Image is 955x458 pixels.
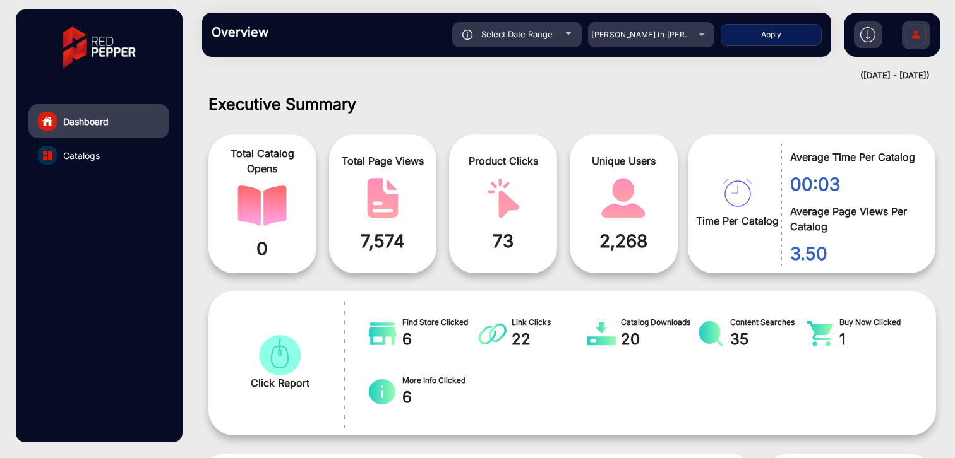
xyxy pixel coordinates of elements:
span: 1 [839,328,916,351]
img: catalog [43,151,52,160]
h1: Executive Summary [208,95,936,114]
img: catalog [237,185,287,226]
span: 35 [730,328,807,351]
div: ([DATE] - [DATE]) [189,69,930,82]
span: 73 [459,228,548,254]
img: catalog [806,321,834,346]
span: Average Time Per Catalog [790,150,916,165]
span: Dashboard [63,115,109,128]
a: Catalogs [28,138,169,172]
span: Select Date Range [481,29,553,39]
span: Find Store Clicked [402,317,479,328]
span: Content Searches [730,317,807,328]
span: Total Page Views [339,153,428,168]
img: h2download.svg [860,27,875,42]
span: Link Clicks [512,317,588,328]
span: 00:03 [790,171,916,197]
img: icon [462,30,473,40]
span: Click Report [251,375,309,390]
img: catalog [723,179,752,207]
span: Total Catalog Opens [218,146,307,176]
a: Dashboard [28,104,169,138]
span: 2,268 [579,228,668,254]
span: Catalog Downloads [621,317,697,328]
span: Buy Now Clicked [839,317,916,328]
img: catalog [479,178,528,218]
h3: Overview [212,25,388,40]
img: catalog [599,178,648,218]
img: catalog [587,321,616,346]
img: catalog [368,379,397,404]
img: home [42,115,53,127]
span: 0 [218,235,307,262]
img: vmg-logo [54,16,145,79]
img: catalog [478,321,507,346]
button: Apply [721,24,822,46]
span: 6 [402,328,479,351]
span: Unique Users [579,153,668,168]
span: 3.50 [790,240,916,267]
span: Product Clicks [459,153,548,168]
span: 6 [402,386,479,409]
img: catalog [358,178,407,218]
img: catalog [697,321,725,346]
span: Average Page Views Per Catalog [790,204,916,234]
span: 7,574 [339,228,428,254]
img: catalog [368,321,397,346]
span: Catalogs [63,149,100,162]
span: More Info Clicked [402,375,479,386]
span: [PERSON_NAME] in [PERSON_NAME] [591,30,731,39]
img: catalog [255,335,304,375]
span: 22 [512,328,588,351]
span: 20 [621,328,697,351]
img: Sign%20Up.svg [903,15,929,59]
